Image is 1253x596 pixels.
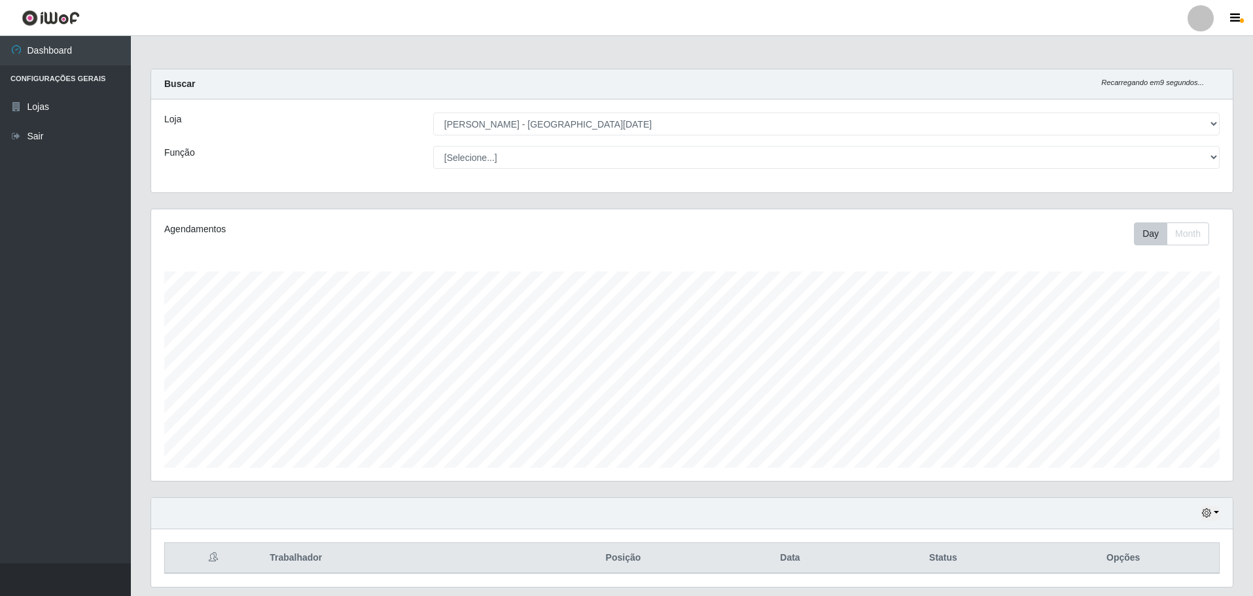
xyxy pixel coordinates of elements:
[1134,222,1167,245] button: Day
[1134,222,1220,245] div: Toolbar with button groups
[1101,79,1204,86] i: Recarregando em 9 segundos...
[1027,543,1219,574] th: Opções
[1167,222,1209,245] button: Month
[22,10,80,26] img: CoreUI Logo
[858,543,1027,574] th: Status
[722,543,859,574] th: Data
[164,222,593,236] div: Agendamentos
[164,146,195,160] label: Função
[525,543,721,574] th: Posição
[164,79,195,89] strong: Buscar
[262,543,525,574] th: Trabalhador
[164,113,181,126] label: Loja
[1134,222,1209,245] div: First group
